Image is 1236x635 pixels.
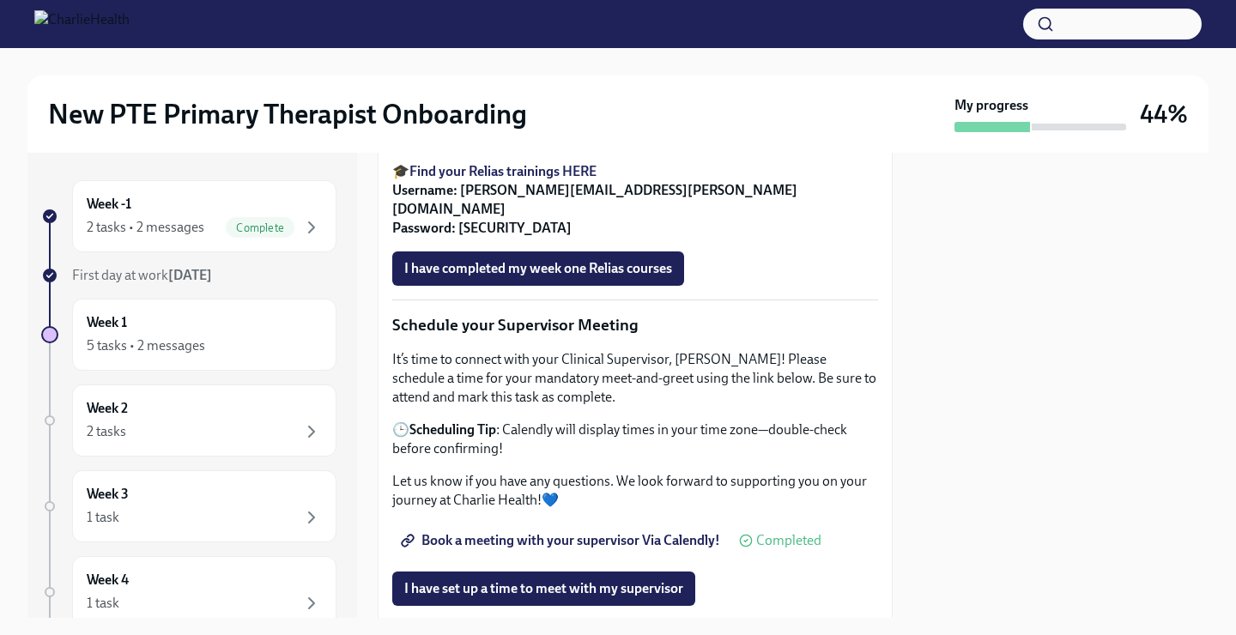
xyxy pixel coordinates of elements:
a: Week 15 tasks • 2 messages [41,299,336,371]
strong: Username: [PERSON_NAME][EMAIL_ADDRESS][PERSON_NAME][DOMAIN_NAME] Password: [SECURITY_DATA] [392,182,797,236]
h2: New PTE Primary Therapist Onboarding [48,97,527,131]
a: Week 22 tasks [41,384,336,457]
a: Book a meeting with your supervisor Via Calendly! [392,523,732,558]
span: Complete [226,221,294,234]
div: 2 tasks [87,422,126,441]
strong: My progress [954,96,1028,115]
p: It’s time to connect with your Clinical Supervisor, [PERSON_NAME]! Please schedule a time for you... [392,350,878,407]
div: 5 tasks • 2 messages [87,336,205,355]
a: Week 31 task [41,470,336,542]
span: Completed [756,534,821,547]
p: 🕒 : Calendly will display times in your time zone—double-check before confirming! [392,420,878,458]
img: CharlieHealth [34,10,130,38]
div: 2 tasks • 2 messages [87,218,204,237]
button: I have completed my week one Relias courses [392,251,684,286]
button: I have set up a time to meet with my supervisor [392,571,695,606]
a: Week 41 task [41,556,336,628]
span: I have completed my week one Relias courses [404,260,672,277]
strong: Scheduling Tip [409,421,496,438]
p: 🎓 [392,162,878,238]
h6: Week 2 [87,399,128,418]
span: First day at work [72,267,212,283]
strong: [DATE] [168,267,212,283]
span: I have set up a time to meet with my supervisor [404,580,683,597]
h6: Week 3 [87,485,129,504]
h6: Week -1 [87,195,131,214]
h6: Week 1 [87,313,127,332]
p: Let us know if you have any questions. We look forward to supporting you on your journey at Charl... [392,472,878,510]
h3: 44% [1140,99,1188,130]
a: Week -12 tasks • 2 messagesComplete [41,180,336,252]
a: First day at work[DATE] [41,266,336,285]
p: Schedule your Supervisor Meeting [392,314,878,336]
div: 1 task [87,594,119,613]
a: Find your Relias trainings HERE [409,163,597,179]
h6: Week 4 [87,571,129,590]
div: 1 task [87,508,119,527]
span: Book a meeting with your supervisor Via Calendly! [404,532,720,549]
